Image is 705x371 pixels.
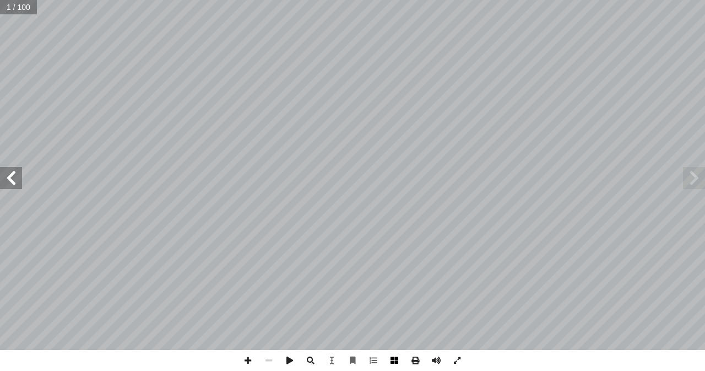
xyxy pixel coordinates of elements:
[426,350,447,371] span: صوت
[321,350,342,371] span: حدد الأداة
[384,350,405,371] span: الصفحات
[300,350,321,371] span: يبحث
[342,350,363,371] span: إشارة مرجعية
[447,350,468,371] span: تبديل ملء الشاشة
[405,350,426,371] span: مطبعة
[258,350,279,371] span: التصغير
[363,350,384,371] span: جدول المحتويات
[237,350,258,371] span: تكبير
[279,350,300,371] span: التشغيل التلقائي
